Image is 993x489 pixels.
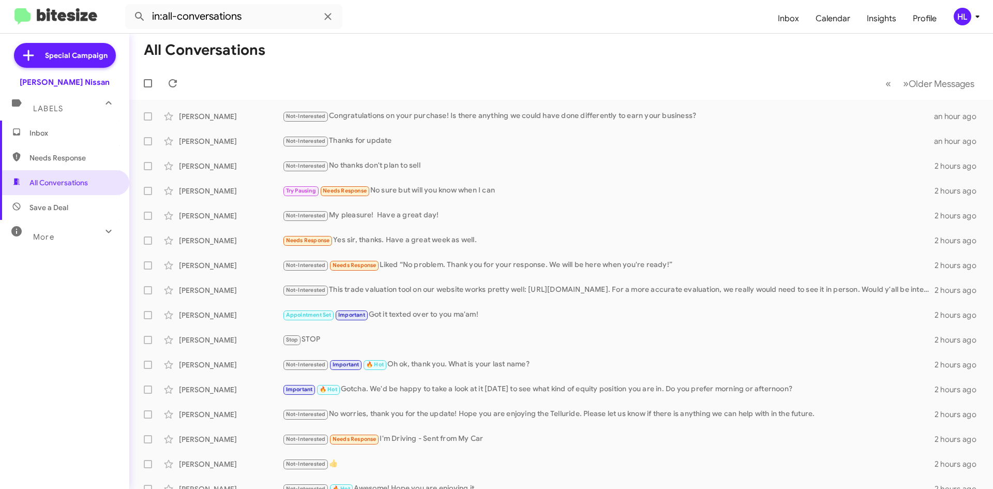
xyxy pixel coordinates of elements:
[45,50,108,61] span: Special Campaign
[179,260,282,271] div: [PERSON_NAME]
[33,104,63,113] span: Labels
[144,42,265,58] h1: All Conversations
[179,161,282,171] div: [PERSON_NAME]
[282,160,935,172] div: No thanks don't plan to sell
[20,77,110,87] div: [PERSON_NAME] Nissan
[282,234,935,246] div: Yes sir, thanks. Have a great week as well.
[282,359,935,371] div: Oh ok, thank you. What is your last name?
[935,335,985,345] div: 2 hours ago
[934,111,985,122] div: an hour ago
[859,4,905,34] a: Insights
[935,310,985,320] div: 2 hours ago
[179,434,282,444] div: [PERSON_NAME]
[286,187,316,194] span: Try Pausing
[323,187,367,194] span: Needs Response
[885,77,891,90] span: «
[286,461,326,467] span: Not-Interested
[905,4,945,34] a: Profile
[282,433,935,445] div: I'm Driving - Sent from My Car
[954,8,971,25] div: HL
[29,202,68,213] span: Save a Deal
[935,260,985,271] div: 2 hours ago
[320,386,337,393] span: 🔥 Hot
[29,153,117,163] span: Needs Response
[286,336,298,343] span: Stop
[282,334,935,346] div: STOP
[935,434,985,444] div: 2 hours ago
[286,411,326,418] span: Not-Interested
[286,212,326,219] span: Not-Interested
[179,310,282,320] div: [PERSON_NAME]
[14,43,116,68] a: Special Campaign
[935,186,985,196] div: 2 hours ago
[29,177,88,188] span: All Conversations
[282,185,935,197] div: No sure but will you know when I can
[179,235,282,246] div: [PERSON_NAME]
[333,436,377,442] span: Needs Response
[935,235,985,246] div: 2 hours ago
[286,312,332,318] span: Appointment Set
[179,211,282,221] div: [PERSON_NAME]
[286,237,330,244] span: Needs Response
[179,136,282,146] div: [PERSON_NAME]
[935,211,985,221] div: 2 hours ago
[33,232,54,242] span: More
[935,459,985,469] div: 2 hours ago
[282,383,935,395] div: Gotcha. We'd be happy to take a look at it [DATE] to see what kind of equity position you are in....
[935,384,985,395] div: 2 hours ago
[282,284,935,296] div: This trade valuation tool on our website works pretty well: [URL][DOMAIN_NAME]. For a more accura...
[282,259,935,271] div: Liked “No problem. Thank you for your response. We will be here when you're ready!”
[935,285,985,295] div: 2 hours ago
[286,138,326,144] span: Not-Interested
[179,335,282,345] div: [PERSON_NAME]
[179,186,282,196] div: [PERSON_NAME]
[282,309,935,321] div: Got it texted over to you ma'am!
[282,458,935,470] div: 👍
[935,409,985,420] div: 2 hours ago
[286,113,326,120] span: Not-Interested
[179,111,282,122] div: [PERSON_NAME]
[282,135,934,147] div: Thanks for update
[282,408,935,420] div: No worries, thank you for the update! Hope you are enjoying the Telluride. Please let us know if ...
[286,386,313,393] span: Important
[897,73,981,94] button: Next
[282,210,935,221] div: My pleasure! Have a great day!
[333,361,359,368] span: Important
[179,384,282,395] div: [PERSON_NAME]
[935,360,985,370] div: 2 hours ago
[879,73,897,94] button: Previous
[125,4,342,29] input: Search
[286,162,326,169] span: Not-Interested
[333,262,377,269] span: Needs Response
[338,312,365,318] span: Important
[807,4,859,34] a: Calendar
[286,361,326,368] span: Not-Interested
[29,128,117,138] span: Inbox
[179,360,282,370] div: [PERSON_NAME]
[286,436,326,442] span: Not-Interested
[909,78,974,90] span: Older Messages
[179,409,282,420] div: [PERSON_NAME]
[935,161,985,171] div: 2 hours ago
[770,4,807,34] a: Inbox
[286,262,326,269] span: Not-Interested
[934,136,985,146] div: an hour ago
[282,110,934,122] div: Congratulations on your purchase! Is there anything we could have done differently to earn your b...
[286,287,326,293] span: Not-Interested
[945,8,982,25] button: HL
[179,459,282,469] div: [PERSON_NAME]
[880,73,981,94] nav: Page navigation example
[366,361,384,368] span: 🔥 Hot
[179,285,282,295] div: [PERSON_NAME]
[903,77,909,90] span: »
